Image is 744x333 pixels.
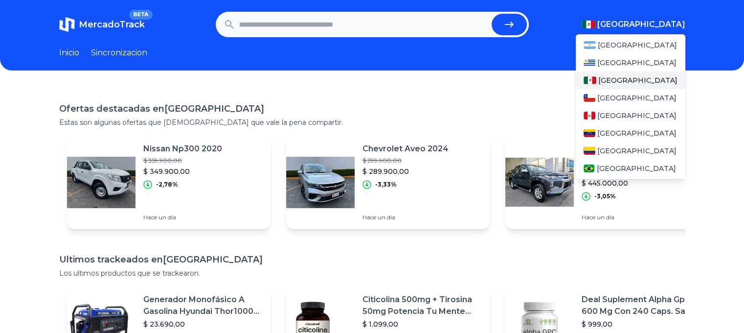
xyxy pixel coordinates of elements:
[59,118,685,127] p: Estas son algunas ofertas que [DEMOGRAPHIC_DATA] que vale la pena compartir.
[362,319,482,329] p: $ 1.099,00
[597,93,676,103] span: [GEOGRAPHIC_DATA]
[582,319,701,329] p: $ 999,00
[582,294,701,317] p: Deal Suplement Alpha Gpc 600 Mg Con 240 Caps. Salud Cerebral Sabor S/n
[576,36,685,54] a: Argentina[GEOGRAPHIC_DATA]
[584,129,595,137] img: Venezuela
[582,21,595,28] img: Mexico
[576,54,685,71] a: Uruguay[GEOGRAPHIC_DATA]
[598,75,677,85] span: [GEOGRAPHIC_DATA]
[143,157,222,165] p: $ 359.900,00
[143,143,222,155] p: Nissan Np300 2020
[597,146,676,156] span: [GEOGRAPHIC_DATA]
[597,58,676,68] span: [GEOGRAPHIC_DATA]
[584,94,595,102] img: Chile
[576,71,685,89] a: Mexico[GEOGRAPHIC_DATA]
[156,181,178,189] p: -2,78%
[143,294,263,317] p: Generador Monofásico A Gasolina Hyundai Thor10000 P 11.5 Kw
[67,135,271,229] a: Featured imageNissan Np300 2020$ 359.900,00$ 349.900,00-2,78%Hace un día
[584,147,595,155] img: Colombia
[582,178,701,188] p: $ 445.000,00
[594,192,616,200] p: -3,05%
[582,214,701,221] p: Hace un día
[584,59,595,67] img: Uruguay
[584,41,596,49] img: Argentina
[143,319,263,329] p: $ 23.690,00
[67,148,135,216] img: Featured image
[584,76,596,84] img: Mexico
[59,102,685,116] h1: Ofertas destacadas en [GEOGRAPHIC_DATA]
[582,19,685,30] button: [GEOGRAPHIC_DATA]
[143,166,222,176] p: $ 349.900,00
[576,142,685,160] a: Colombia[GEOGRAPHIC_DATA]
[129,10,152,20] span: BETA
[286,135,490,229] a: Featured imageChevrolet Aveo 2024$ 299.900,00$ 289.900,00-3,33%Hace un día
[59,47,79,59] a: Inicio
[505,135,709,229] a: Featured imageMitsubishi L200 Glx 4x4 Diesel 2022$ 459.000,00$ 445.000,00-3,05%Hace un día
[505,148,574,216] img: Featured image
[596,164,676,173] span: [GEOGRAPHIC_DATA]
[143,214,222,221] p: Hace un día
[362,157,449,165] p: $ 299.900,00
[362,143,449,155] p: Chevrolet Aveo 2024
[91,47,147,59] a: Sincronizacion
[597,19,685,30] span: [GEOGRAPHIC_DATA]
[584,165,595,172] img: Brasil
[362,166,449,176] p: $ 289.900,00
[375,181,397,189] p: -3,33%
[286,148,355,216] img: Featured image
[576,107,685,124] a: Peru[GEOGRAPHIC_DATA]
[59,17,145,32] a: MercadoTrackBETA
[576,89,685,107] a: Chile[GEOGRAPHIC_DATA]
[59,268,685,278] p: Los ultimos productos que se trackearon.
[59,253,685,266] h1: Ultimos trackeados en [GEOGRAPHIC_DATA]
[79,19,145,30] span: MercadoTrack
[59,17,75,32] img: MercadoTrack
[576,160,685,177] a: Brasil[GEOGRAPHIC_DATA]
[362,294,482,317] p: Citicolina 500mg + Tirosina 50mg Potencia Tu Mente (120caps) Sabor Sin Sabor
[576,124,685,142] a: Venezuela[GEOGRAPHIC_DATA]
[597,111,676,120] span: [GEOGRAPHIC_DATA]
[597,128,676,138] span: [GEOGRAPHIC_DATA]
[362,214,449,221] p: Hace un día
[598,40,677,50] span: [GEOGRAPHIC_DATA]
[584,112,595,119] img: Peru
